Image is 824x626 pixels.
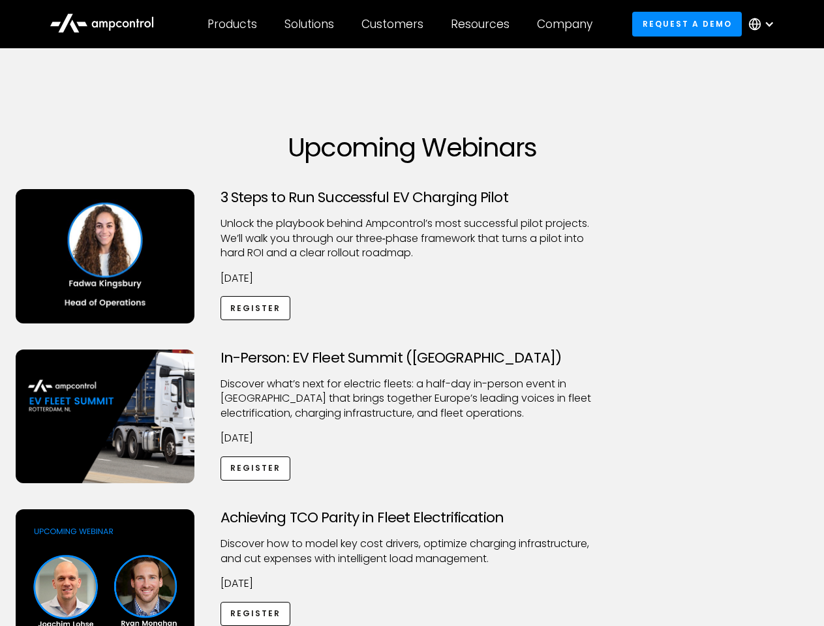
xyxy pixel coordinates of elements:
p: ​Discover what’s next for electric fleets: a half-day in-person event in [GEOGRAPHIC_DATA] that b... [221,377,604,421]
div: Products [207,17,257,31]
p: Unlock the playbook behind Ampcontrol’s most successful pilot projects. We’ll walk you through ou... [221,216,604,260]
h1: Upcoming Webinars [16,132,809,163]
p: [DATE] [221,271,604,286]
p: [DATE] [221,431,604,445]
div: Customers [361,17,423,31]
a: Register [221,296,291,320]
a: Register [221,602,291,626]
h3: 3 Steps to Run Successful EV Charging Pilot [221,189,604,206]
a: Register [221,456,291,481]
p: [DATE] [221,576,604,591]
div: Company [537,17,592,31]
h3: In-Person: EV Fleet Summit ([GEOGRAPHIC_DATA]) [221,350,604,366]
p: Discover how to model key cost drivers, optimize charging infrastructure, and cut expenses with i... [221,537,604,566]
div: Resources [451,17,510,31]
a: Request a demo [632,12,742,36]
div: Solutions [284,17,334,31]
h3: Achieving TCO Parity in Fleet Electrification [221,509,604,526]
